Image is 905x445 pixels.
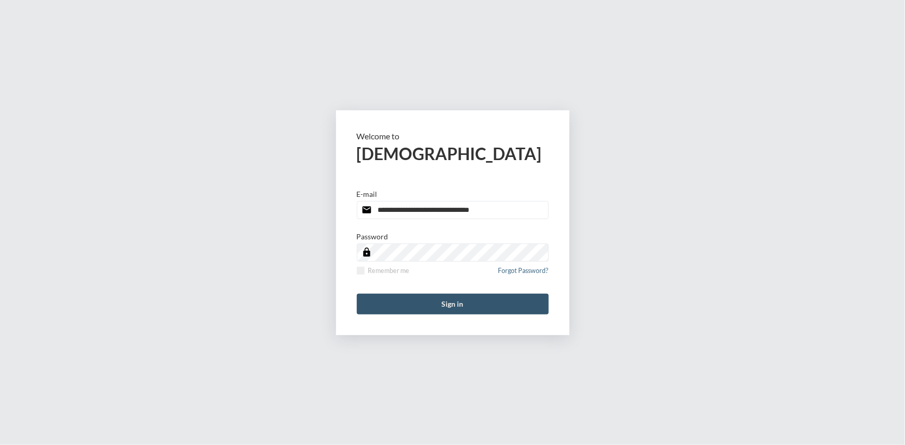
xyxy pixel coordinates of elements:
label: Remember me [357,267,410,275]
button: Sign in [357,294,549,314]
a: Forgot Password? [498,267,549,281]
p: E-mail [357,190,378,198]
p: Welcome to [357,131,549,141]
h2: [DEMOGRAPHIC_DATA] [357,143,549,164]
p: Password [357,232,388,241]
